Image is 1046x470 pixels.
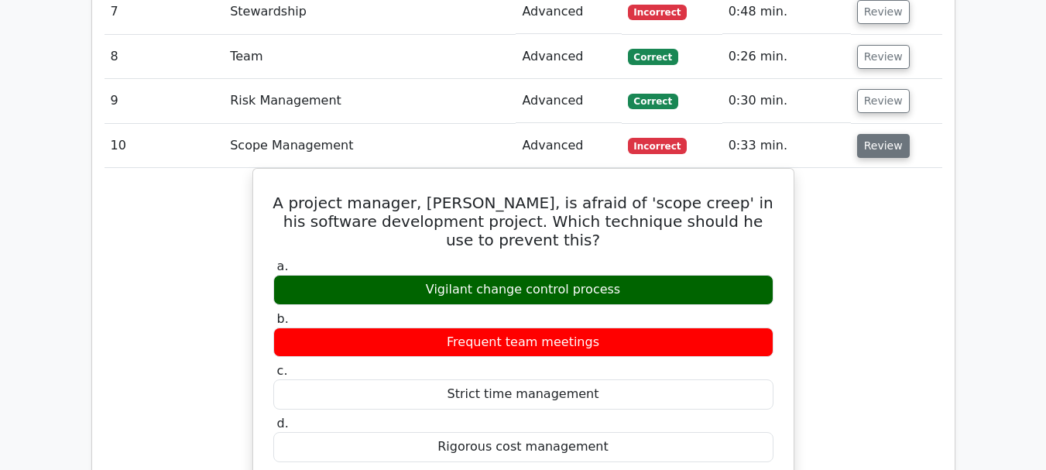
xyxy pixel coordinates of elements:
td: Scope Management [224,124,516,168]
span: Incorrect [628,5,688,20]
span: d. [277,416,289,431]
td: Advanced [516,35,621,79]
span: c. [277,363,288,378]
td: 9 [105,79,225,123]
button: Review [857,45,910,69]
td: 10 [105,124,225,168]
span: b. [277,311,289,326]
td: Advanced [516,79,621,123]
td: 0:30 min. [722,79,851,123]
span: a. [277,259,289,273]
h5: A project manager, [PERSON_NAME], is afraid of 'scope creep' in his software development project.... [272,194,775,249]
div: Strict time management [273,379,773,410]
td: Risk Management [224,79,516,123]
span: Correct [628,94,678,109]
button: Review [857,89,910,113]
td: 0:33 min. [722,124,851,168]
td: 0:26 min. [722,35,851,79]
div: Vigilant change control process [273,275,773,305]
div: Rigorous cost management [273,432,773,462]
td: Team [224,35,516,79]
span: Correct [628,49,678,64]
td: 8 [105,35,225,79]
td: Advanced [516,124,621,168]
span: Incorrect [628,138,688,153]
button: Review [857,134,910,158]
div: Frequent team meetings [273,328,773,358]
